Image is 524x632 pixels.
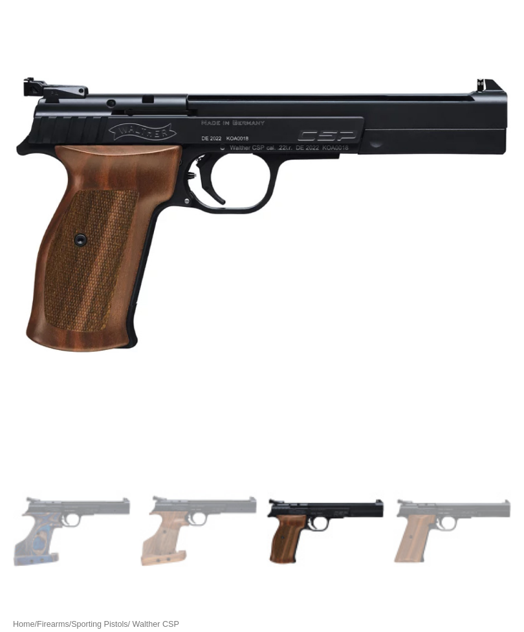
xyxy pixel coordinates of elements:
[140,472,257,590] img: Walther CSP - Image 2
[13,617,511,632] nav: Breadcrumb
[267,472,384,590] img: Walther CSP - Image 3
[37,620,69,629] a: Firearms
[13,472,131,590] img: Walther CSP
[71,620,127,629] a: Sporting Pistols
[393,472,511,590] img: Walther CSP - Image 4
[13,620,35,629] a: Home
